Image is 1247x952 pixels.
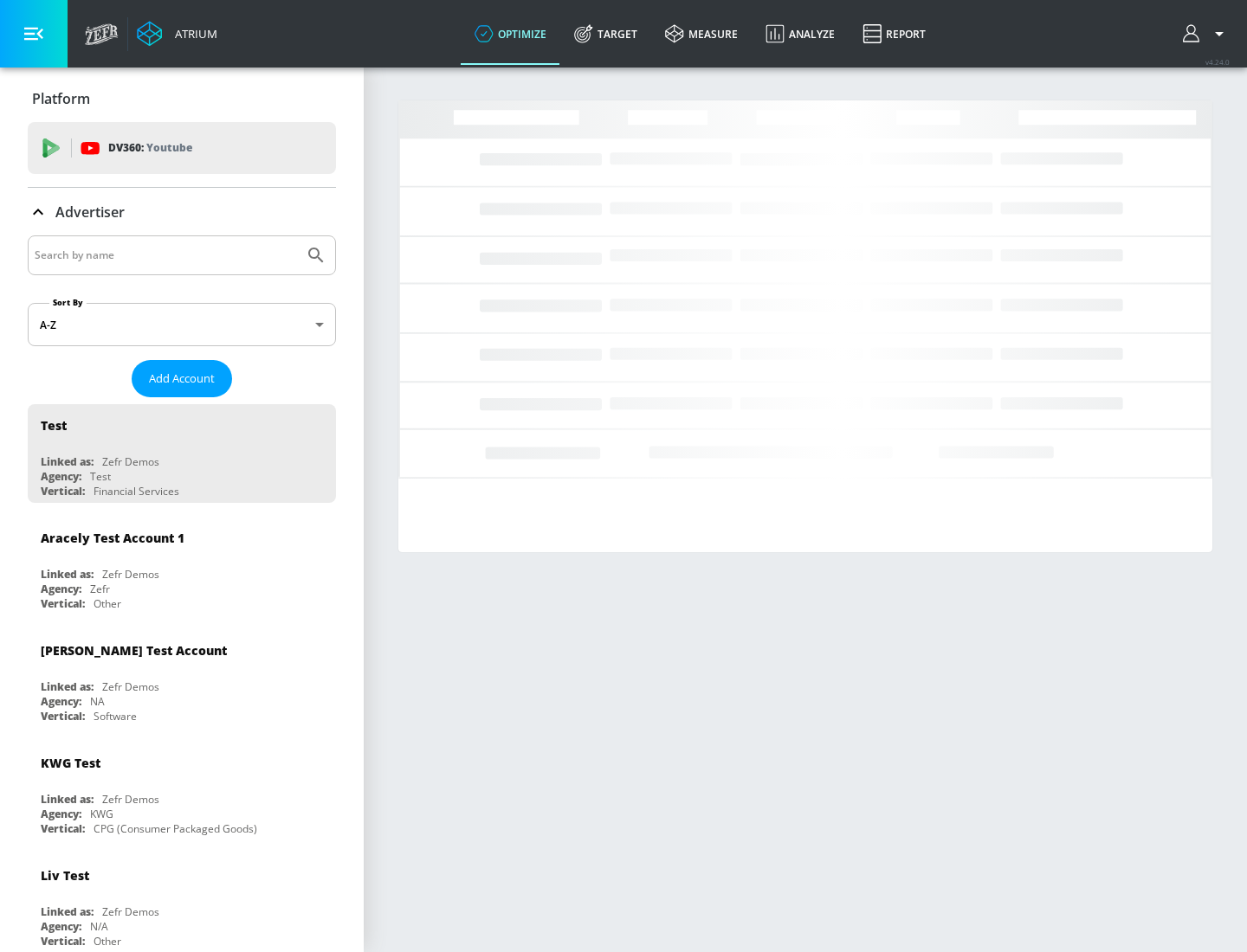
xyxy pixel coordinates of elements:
[28,742,336,840] div: KWG TestLinked as:Zefr DemosAgency:KWGVertical:CPG (Consumer Packaged Goods)
[28,122,336,174] div: DV360: Youtube
[41,755,100,771] div: KWG Test
[41,642,227,659] div: [PERSON_NAME] Test Account
[149,369,215,389] span: Add Account
[41,709,85,724] div: Vertical:
[102,904,159,919] div: Zefr Demos
[32,89,90,108] p: Platform
[41,469,81,484] div: Agency:
[35,244,297,267] input: Search by name
[28,629,336,728] div: [PERSON_NAME] Test AccountLinked as:Zefr DemosAgency:NAVertical:Software
[28,188,336,236] div: Advertiser
[41,934,85,949] div: Vertical:
[94,821,257,836] div: CPG (Consumer Packaged Goods)
[41,596,85,611] div: Vertical:
[41,417,67,434] div: Test
[41,530,184,546] div: Aracely Test Account 1
[90,919,108,934] div: N/A
[168,26,217,42] div: Atrium
[55,203,125,222] p: Advertiser
[461,3,560,65] a: optimize
[1205,57,1230,67] span: v 4.24.0
[146,138,192,157] p: Youtube
[28,303,336,346] div: A-Z
[41,567,94,582] div: Linked as:
[752,3,849,65] a: Analyze
[102,679,159,694] div: Zefr Demos
[49,297,87,308] label: Sort By
[41,919,81,934] div: Agency:
[90,807,113,821] div: KWG
[41,821,85,836] div: Vertical:
[137,21,217,47] a: Atrium
[651,3,752,65] a: measure
[132,360,232,397] button: Add Account
[28,404,336,503] div: TestLinked as:Zefr DemosAgency:TestVertical:Financial Services
[90,582,110,596] div: Zefr
[94,934,121,949] div: Other
[102,454,159,469] div: Zefr Demos
[90,469,111,484] div: Test
[102,567,159,582] div: Zefr Demos
[41,694,81,709] div: Agency:
[102,792,159,807] div: Zefr Demos
[41,867,89,884] div: Liv Test
[28,74,336,123] div: Platform
[94,484,179,499] div: Financial Services
[41,792,94,807] div: Linked as:
[90,694,105,709] div: NA
[560,3,651,65] a: Target
[41,807,81,821] div: Agency:
[28,517,336,615] div: Aracely Test Account 1Linked as:Zefr DemosAgency:ZefrVertical:Other
[41,454,94,469] div: Linked as:
[849,3,940,65] a: Report
[41,679,94,694] div: Linked as:
[41,484,85,499] div: Vertical:
[94,596,121,611] div: Other
[94,709,137,724] div: Software
[41,904,94,919] div: Linked as:
[41,582,81,596] div: Agency:
[108,138,192,158] p: DV360:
